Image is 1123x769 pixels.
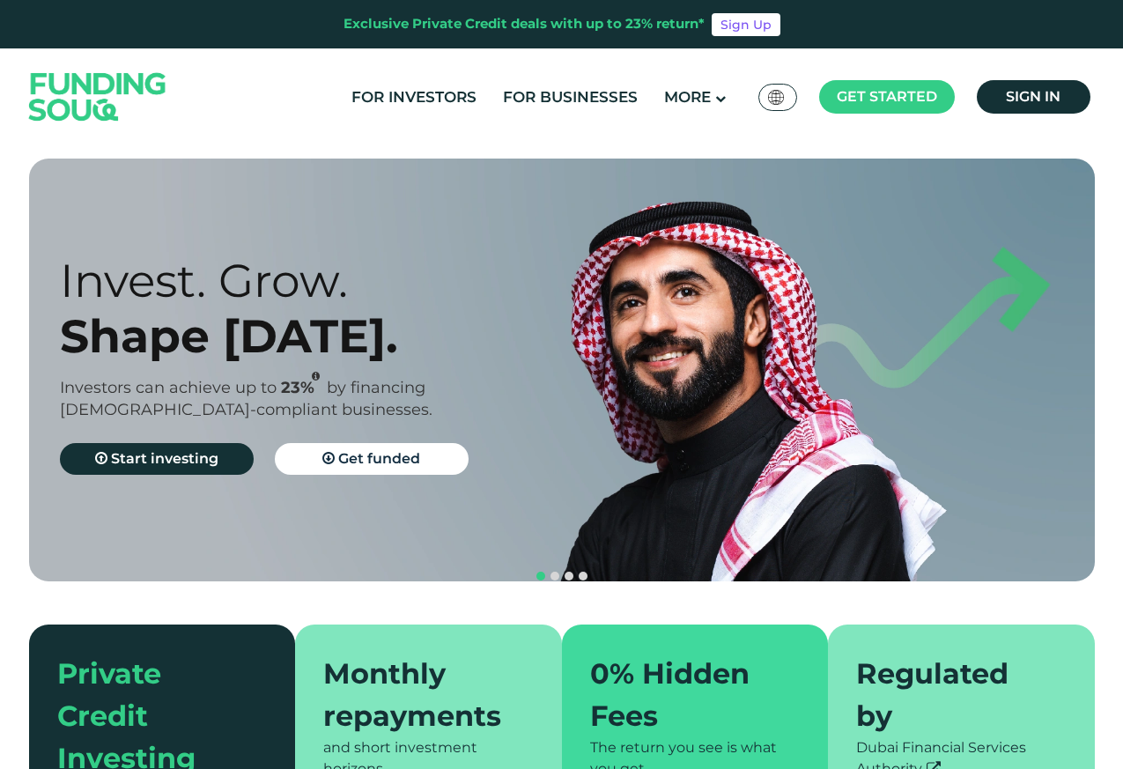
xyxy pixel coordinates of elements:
button: navigation [562,569,576,583]
span: Start investing [111,450,218,467]
div: Regulated by [856,653,1045,737]
div: 0% Hidden Fees [590,653,779,737]
button: navigation [576,569,590,583]
span: Get funded [338,450,420,467]
div: Exclusive Private Credit deals with up to 23% return* [344,14,705,34]
div: Monthly repayments [323,653,513,737]
div: Shape [DATE]. [60,308,593,364]
a: Get funded [275,443,469,475]
span: 23% [281,378,327,397]
img: Logo [11,52,184,141]
a: Sign Up [712,13,780,36]
span: More [664,88,711,106]
div: Invest. Grow. [60,253,593,308]
a: For Businesses [499,83,642,112]
a: Start investing [60,443,254,475]
button: navigation [534,569,548,583]
span: Get started [837,88,937,105]
img: SA Flag [768,90,784,105]
span: Investors can achieve up to [60,378,277,397]
span: by financing [DEMOGRAPHIC_DATA]-compliant businesses. [60,378,432,419]
a: For Investors [347,83,481,112]
i: 23% IRR (expected) ~ 15% Net yield (expected) [312,372,320,381]
a: Sign in [977,80,1090,114]
span: Sign in [1006,88,1060,105]
button: navigation [548,569,562,583]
